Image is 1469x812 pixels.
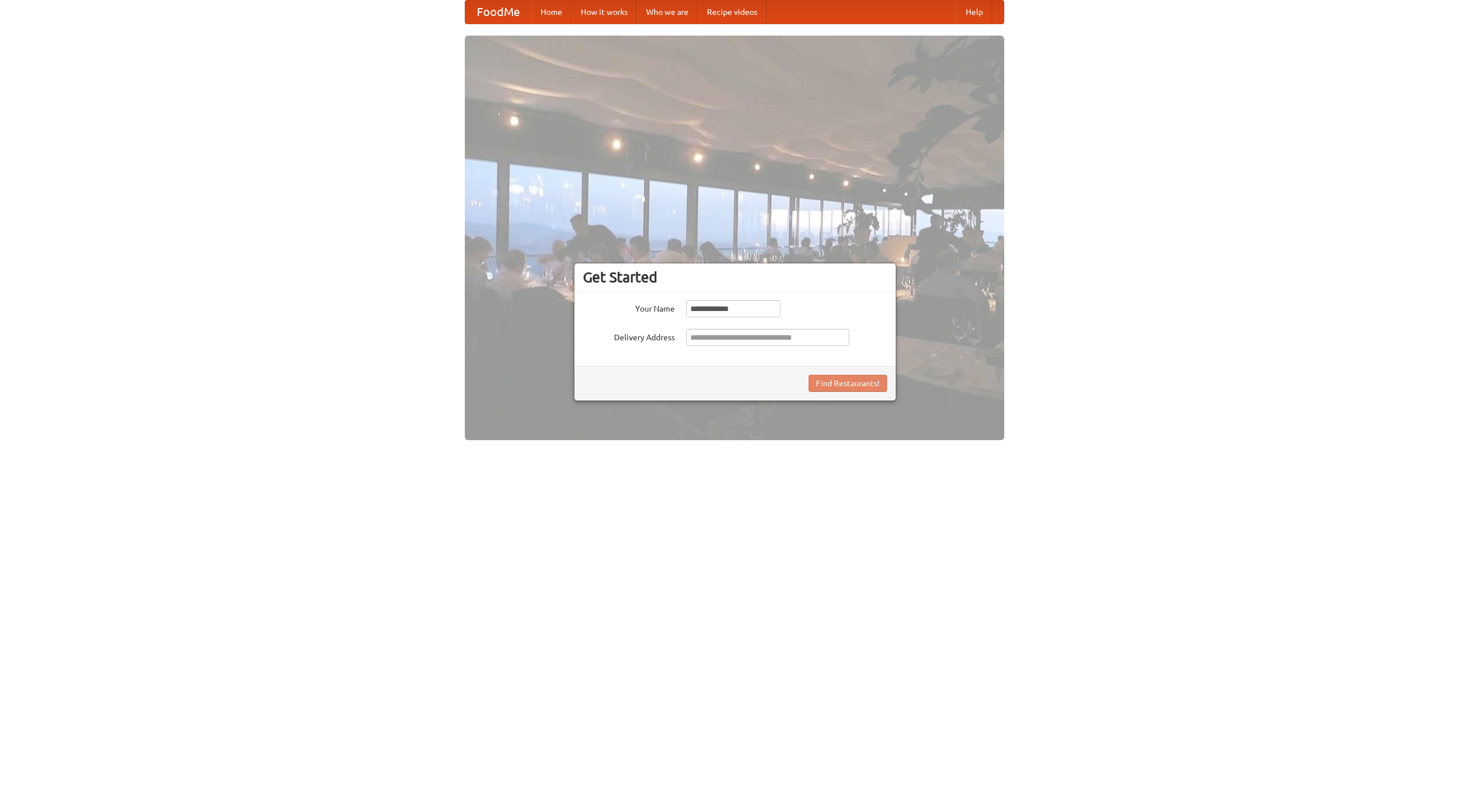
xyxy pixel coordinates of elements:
a: Home [531,1,572,24]
label: Delivery Address [583,329,675,343]
label: Your Name [583,300,675,314]
button: Find Restaurants! [809,375,887,392]
a: Who we are [637,1,698,24]
a: FoodMe [465,1,531,24]
a: How it works [572,1,637,24]
h3: Get Started [583,269,887,286]
a: Recipe videos [698,1,767,24]
a: Help [957,1,992,24]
